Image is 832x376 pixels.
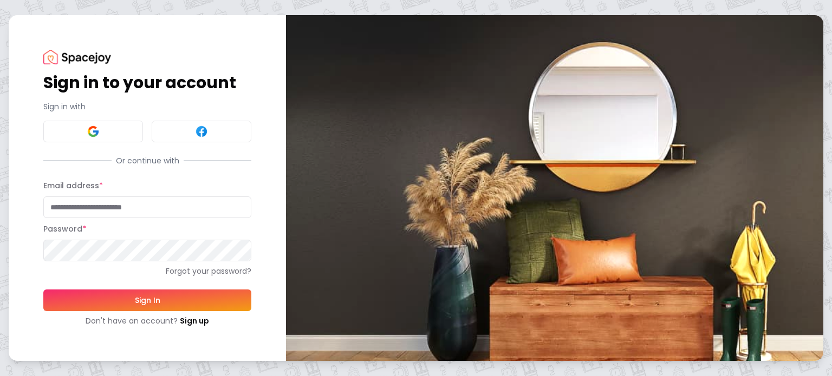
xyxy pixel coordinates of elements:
[195,125,208,138] img: Facebook signin
[43,223,86,234] label: Password
[43,180,103,191] label: Email address
[112,155,184,166] span: Or continue with
[43,50,111,64] img: Spacejoy Logo
[43,266,251,276] a: Forgot your password?
[43,73,251,93] h1: Sign in to your account
[180,315,209,326] a: Sign up
[286,15,823,361] img: banner
[43,289,251,311] button: Sign In
[43,101,251,112] p: Sign in with
[87,125,100,138] img: Google signin
[43,315,251,326] div: Don't have an account?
